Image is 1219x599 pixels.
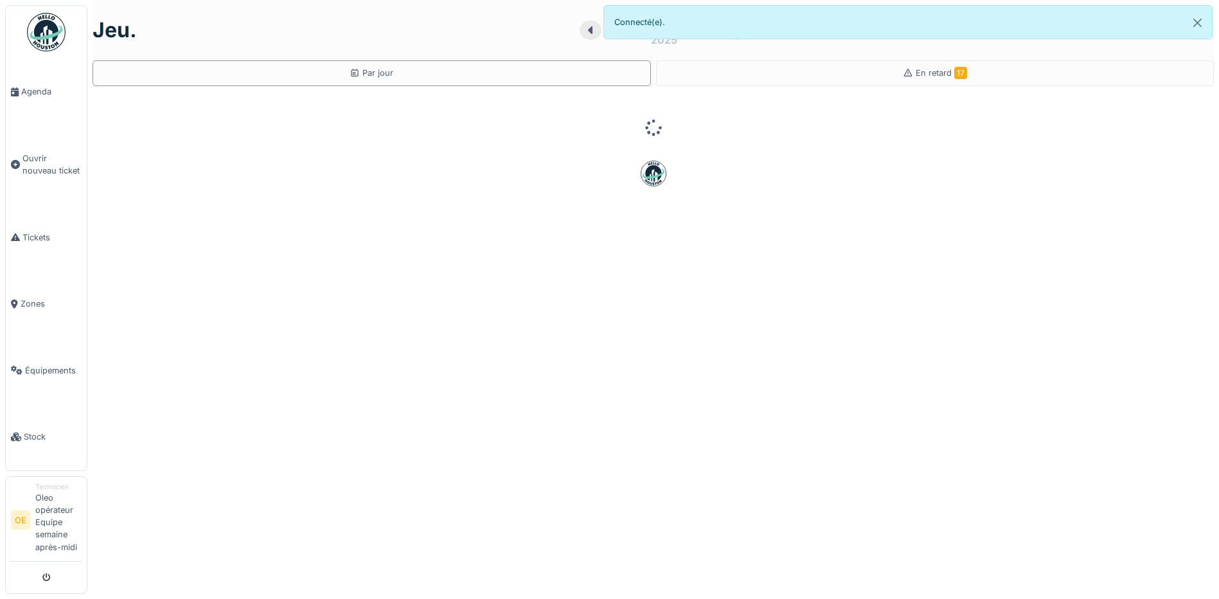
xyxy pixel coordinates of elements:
a: Ouvrir nouveau ticket [6,125,87,204]
a: Zones [6,271,87,337]
span: Stock [24,431,82,443]
span: En retard [916,68,967,78]
div: Par jour [350,67,393,79]
span: Tickets [22,231,82,244]
a: OE TechnicienOleo opérateur Equipe semaine après-midi [11,482,82,562]
div: Technicien [35,482,82,492]
a: Tickets [6,204,87,271]
span: Zones [21,298,82,310]
span: 17 [954,67,967,79]
span: Ouvrir nouveau ticket [22,152,82,177]
a: Agenda [6,58,87,125]
a: Équipements [6,337,87,404]
h1: jeu. [93,18,137,42]
img: badge-BVDL4wpA.svg [641,161,666,186]
div: Connecté(e). [603,5,1213,39]
button: Close [1183,6,1212,40]
span: Agenda [21,85,82,98]
img: Badge_color-CXgf-gQk.svg [27,13,66,51]
span: Équipements [25,364,82,377]
li: OE [11,510,30,530]
div: 2025 [651,32,677,48]
li: Oleo opérateur Equipe semaine après-midi [35,482,82,559]
a: Stock [6,404,87,470]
